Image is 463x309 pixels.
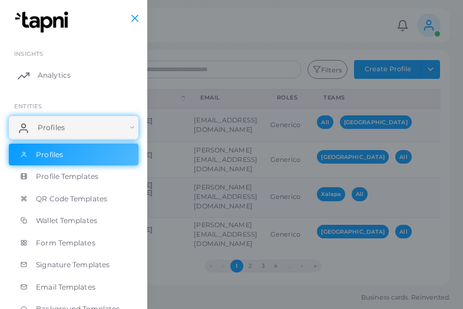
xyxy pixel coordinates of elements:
span: QR Code Templates [36,194,107,204]
span: Profiles [38,122,65,133]
span: ENTITIES [14,102,42,109]
a: Form Templates [9,232,138,254]
a: QR Code Templates [9,188,138,210]
span: Form Templates [36,238,95,248]
a: Profiles [9,144,138,166]
span: Analytics [38,70,71,81]
a: Wallet Templates [9,210,138,232]
a: Signature Templates [9,254,138,276]
span: Email Templates [36,282,95,293]
span: Profiles [36,149,63,160]
a: Analytics [9,64,138,87]
a: Email Templates [9,276,138,298]
span: Signature Templates [36,260,110,270]
a: Profiles [9,116,138,139]
span: Wallet Templates [36,215,97,226]
span: INSIGHTS [14,50,43,57]
span: Profile Templates [36,171,98,182]
img: logo [11,11,76,33]
a: Profile Templates [9,165,138,188]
